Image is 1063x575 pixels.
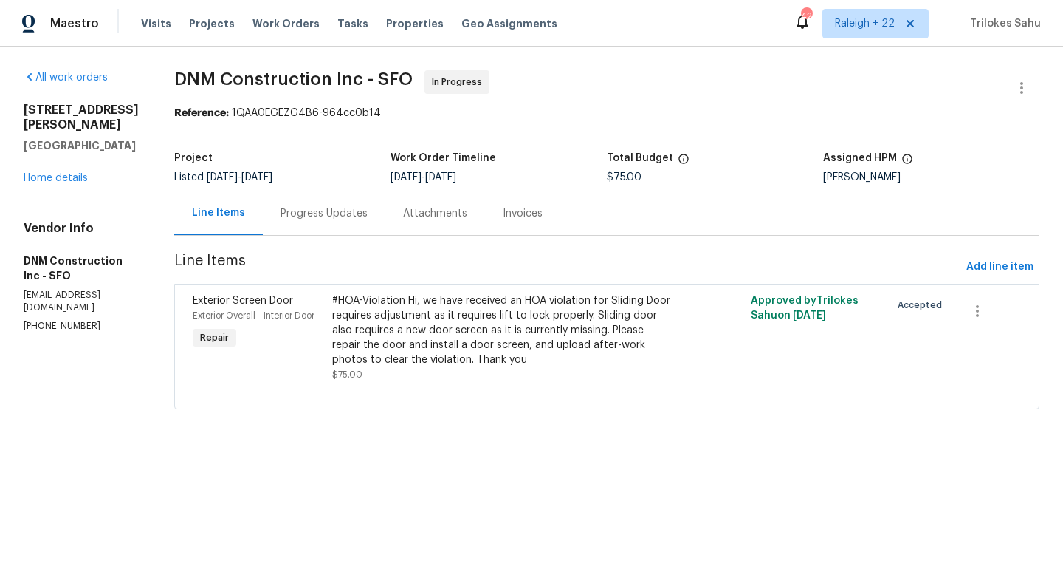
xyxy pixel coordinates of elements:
span: - [207,172,272,183]
div: Invoices [503,206,543,221]
span: Accepted [898,298,948,313]
p: [PHONE_NUMBER] [24,320,139,333]
h5: DNM Construction Inc - SFO [24,254,139,283]
span: Approved by Trilokes Sahu on [751,296,859,321]
span: [DATE] [241,172,272,183]
span: $75.00 [607,172,641,183]
span: [DATE] [391,172,422,183]
span: [DATE] [793,310,826,321]
div: Progress Updates [281,206,368,221]
span: Tasks [337,18,368,29]
h5: Assigned HPM [823,153,897,163]
div: 1QAA0EGEZG4B6-964cc0b14 [174,106,1039,120]
div: 420 [801,9,811,24]
h2: [STREET_ADDRESS][PERSON_NAME] [24,103,139,132]
a: Home details [24,173,88,183]
span: Add line item [966,258,1033,276]
span: Geo Assignments [461,16,557,31]
span: Properties [386,16,444,31]
span: In Progress [432,75,488,89]
span: The hpm assigned to this work order. [901,153,913,172]
h4: Vendor Info [24,221,139,236]
span: The total cost of line items that have been proposed by Opendoor. This sum includes line items th... [678,153,689,172]
h5: Total Budget [607,153,673,163]
span: Exterior Overall - Interior Door [193,311,314,320]
span: DNM Construction Inc - SFO [174,70,413,88]
span: Maestro [50,16,99,31]
h5: [GEOGRAPHIC_DATA] [24,138,139,153]
span: Trilokes Sahu [964,16,1041,31]
span: Exterior Screen Door [193,296,293,306]
div: Attachments [403,206,467,221]
span: Projects [189,16,235,31]
span: Work Orders [252,16,320,31]
button: Add line item [960,254,1039,281]
div: Line Items [192,205,245,220]
div: #HOA-Violation Hi, we have received an HOA violation for Sliding Door requires adjustment as it r... [332,293,672,367]
span: - [391,172,456,183]
span: Repair [194,330,235,345]
h5: Project [174,153,213,163]
span: Listed [174,172,272,183]
span: [DATE] [207,172,238,183]
b: Reference: [174,108,229,118]
div: [PERSON_NAME] [823,172,1039,183]
span: [DATE] [425,172,456,183]
span: Visits [141,16,171,31]
a: All work orders [24,72,108,83]
span: Raleigh + 22 [835,16,895,31]
span: $75.00 [332,370,362,379]
p: [EMAIL_ADDRESS][DOMAIN_NAME] [24,289,139,314]
h5: Work Order Timeline [391,153,496,163]
span: Line Items [174,254,960,281]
